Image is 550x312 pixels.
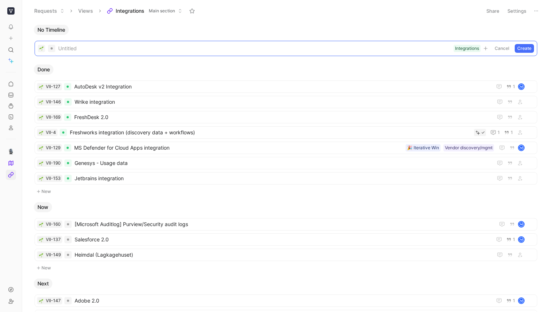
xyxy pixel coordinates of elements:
a: 🌱VII-190Genesys - Usage data [35,157,537,169]
button: 1 [505,83,517,91]
button: Viio [6,6,16,16]
div: VII-190 [46,159,61,167]
span: Genesys - Usage data [75,159,490,167]
a: 🎙️ [6,146,16,157]
div: 🎉 Iterative Win [407,144,439,151]
button: Requests [31,5,68,16]
img: 🌱 [39,222,43,227]
div: VII-4 [46,129,56,136]
button: Next [34,279,52,289]
a: 🌱VII-129MS Defender for Cloud Apps integrationVendor discovery/mgmt🎉 Iterative WinM [35,142,537,154]
button: 🌱 [39,222,44,227]
div: Integrations [455,45,479,52]
div: 🌱 [39,99,44,104]
span: 1 [513,237,515,242]
img: 🌱 [39,238,43,242]
span: Freshworks integration (discovery data + workflows) [70,128,471,137]
a: 🌱VII-160[Microsoft Auditlog] Purview/Security audit logsM [35,218,537,230]
button: Share [483,6,503,16]
button: No Timeline [34,25,69,35]
div: VII-129 [46,144,60,151]
span: Heimdal (Lagkagehuset) [75,250,490,259]
span: Jetbrains integration [75,174,490,183]
span: 1 [498,130,500,135]
span: Salesforce 2.0 [75,235,489,244]
img: Viio [7,7,15,15]
div: Vendor discovery/mgmt [445,144,493,151]
button: Done [34,64,53,75]
button: New [34,187,538,196]
span: Adobe 2.0 [75,296,489,305]
span: 1 [513,84,515,89]
div: 🎙️ [6,139,16,180]
a: 🌱VII-146Wrike integration [35,96,537,108]
div: 🌱 [39,161,44,166]
button: 1 [489,128,501,137]
button: IntegrationsMain section [104,5,186,16]
a: 🌱VII-169FreshDesk 2.0 [35,111,537,123]
img: 🌱 [39,299,43,303]
a: 🌱VII-127AutoDesk v2 Integration1M [35,80,537,93]
a: 🌱VII-4Freshworks integration (discovery data + workflows)11 [35,126,537,139]
img: 🌱 [39,161,43,166]
a: 🌱VII-137Salesforce 2.01M [35,233,537,246]
div: NowNew [31,202,541,273]
div: VII-153 [46,175,61,182]
button: 🌱 [39,176,44,181]
button: 1 [505,297,517,305]
span: Next [37,280,49,287]
div: VII-160 [46,221,61,228]
button: 1 [503,129,514,137]
button: 🌱 [39,130,44,135]
div: No Timeline🌱UntitledIntegrationsCancelCreate [31,25,541,59]
button: 🌱 [39,298,44,303]
button: 🌱 [39,237,44,242]
div: VII-147 [46,297,61,304]
span: Main section [149,7,175,15]
div: M [519,84,524,89]
div: VII-146 [46,98,61,106]
div: VII-169 [46,114,60,121]
span: Done [37,66,50,73]
div: VII-127 [46,83,60,90]
button: 🌱 [39,145,44,150]
img: 🌱 [39,146,43,150]
span: No Timeline [37,26,65,33]
div: DoneNew [31,64,541,196]
img: 🎙️ [8,149,14,154]
a: 🌱VII-149Heimdal (Lagkagehuset) [35,249,537,261]
button: Settings [504,6,530,16]
img: 🌱 [39,100,43,104]
a: 🌱VII-153Jetbrains integration [35,172,537,185]
button: New [34,264,538,272]
img: 🌱 [39,131,43,135]
div: M [519,222,524,227]
span: MS Defender for Cloud Apps integration [74,143,403,152]
button: 🌱 [39,252,44,257]
a: 🌱VII-147Adobe 2.01M [35,295,537,307]
button: Now [34,202,52,212]
div: M [519,298,524,303]
button: 🌱 [39,84,44,89]
span: Now [37,204,48,211]
span: 1 [513,299,515,303]
span: [Microsoft Auditlog] Purview/Security audit logs [75,220,492,229]
span: FreshDesk 2.0 [74,113,490,122]
div: 🌱 [39,115,44,120]
div: M [519,237,524,242]
span: 1 [511,130,513,135]
div: VII-137 [46,236,61,243]
span: Integrations [116,7,144,15]
span: Wrike integration [75,98,490,106]
img: 🌱 [39,177,43,181]
img: 🌱 [39,85,43,89]
button: Create [515,44,534,53]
